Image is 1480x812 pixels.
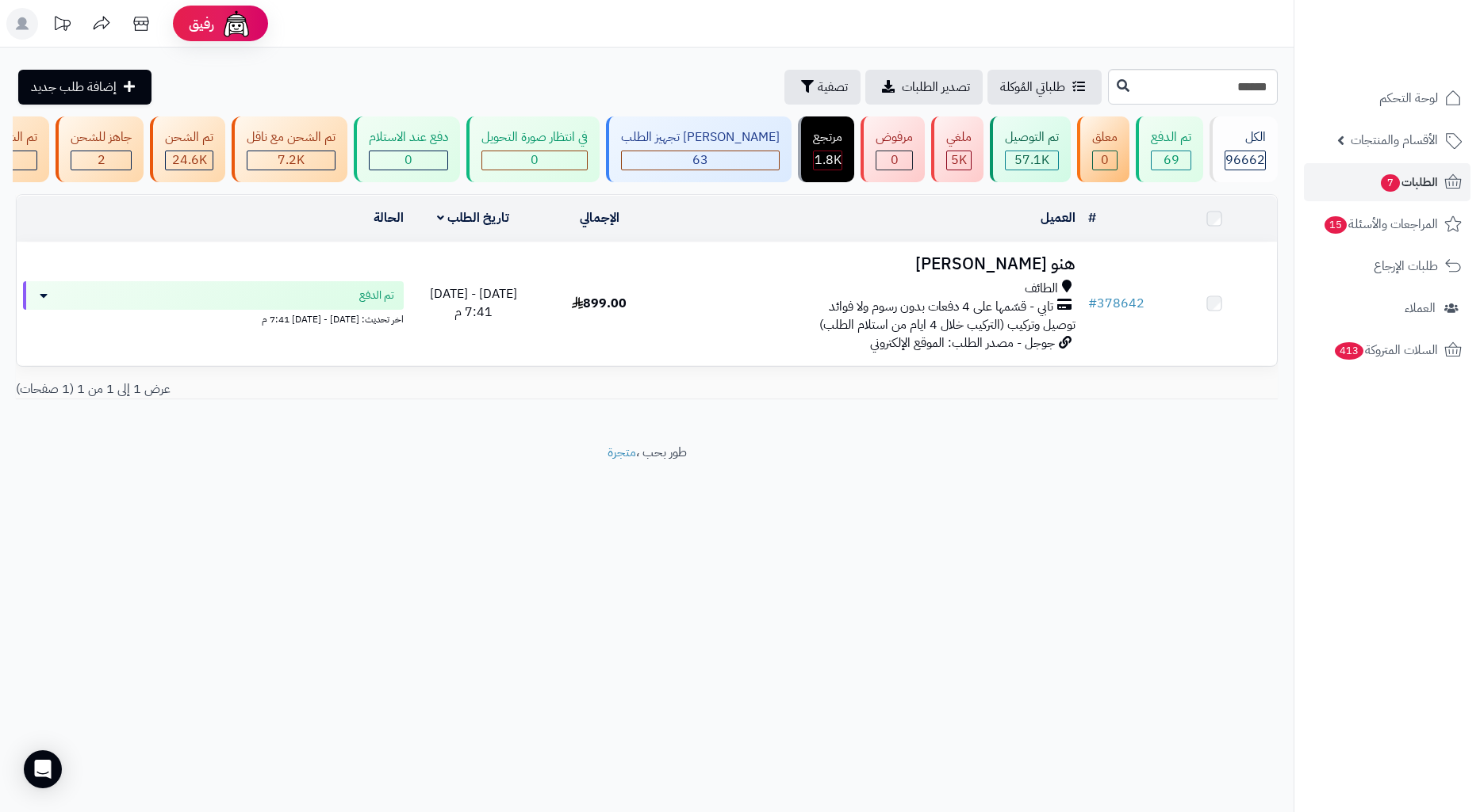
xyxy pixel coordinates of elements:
div: 0 [876,151,912,170]
img: logo-2.png [1372,12,1465,45]
span: 1.8K [815,151,842,170]
div: معلق [1092,128,1118,147]
div: 57060 [1006,151,1058,170]
div: 63 [622,151,779,170]
span: تصدير الطلبات [902,78,970,97]
span: 63 [692,151,708,170]
a: تم الشحن مع ناقل 7.2K [228,116,351,182]
a: الإجمالي [580,208,619,227]
div: Open Intercom Messenger [24,750,62,788]
div: [PERSON_NAME] تجهيز الطلب [621,128,780,147]
a: ملغي 5K [928,116,987,182]
span: 57.1K [1014,151,1049,170]
span: 24.6K [172,151,207,170]
span: الأقسام والمنتجات [1351,129,1438,151]
div: تم الشحن [165,128,213,147]
div: 0 [1093,151,1117,170]
a: في انتظار صورة التحويل 0 [463,116,603,182]
a: إضافة طلب جديد [18,70,151,105]
div: في انتظار صورة التحويل [481,128,588,147]
a: مرفوض 0 [857,116,928,182]
span: السلات المتروكة [1333,339,1438,361]
div: مرتجع [813,128,842,147]
a: متجرة [608,443,636,462]
span: الطائف [1025,280,1058,298]
span: تابي - قسّمها على 4 دفعات بدون رسوم ولا فوائد [829,298,1053,316]
div: دفع عند الاستلام [369,128,448,147]
a: معلق 0 [1074,116,1133,182]
span: إضافة طلب جديد [31,78,117,97]
a: دفع عند الاستلام 0 [351,116,463,182]
span: 0 [891,151,899,170]
a: الحالة [374,208,404,227]
span: 69 [1164,151,1179,170]
div: تم التوصيل [1005,128,1059,147]
span: 413 [1335,342,1364,360]
a: تم الدفع 69 [1133,116,1206,182]
div: اخر تحديث: [DATE] - [DATE] 7:41 م [23,310,404,326]
div: 4998 [947,151,971,170]
div: 0 [482,151,587,170]
a: العملاء [1304,289,1470,327]
div: 69 [1152,151,1191,170]
a: # [1088,208,1096,227]
div: تم الشحن مع ناقل [247,128,335,147]
a: طلباتي المُوكلة [987,70,1102,105]
span: [DATE] - [DATE] 7:41 م [430,284,517,322]
div: 0 [370,151,447,170]
a: مرتجع 1.8K [795,116,857,182]
a: تم الشحن 24.6K [147,116,228,182]
a: تم التوصيل 57.1K [987,116,1074,182]
div: 1847 [814,151,842,170]
span: تصفية [818,78,848,97]
span: 2 [98,151,105,170]
div: عرض 1 إلى 1 من 1 (1 صفحات) [4,380,647,398]
a: [PERSON_NAME] تجهيز الطلب 63 [603,116,795,182]
a: السلات المتروكة413 [1304,331,1470,369]
div: 2 [71,151,131,170]
a: الكل96662 [1206,116,1281,182]
span: # [1088,294,1097,313]
span: 5K [951,151,967,170]
span: 7.2K [278,151,305,170]
span: توصيل وتركيب (التركيب خلال 4 ايام من استلام الطلب) [819,315,1075,334]
span: 0 [1101,151,1109,170]
img: ai-face.png [220,8,252,40]
span: رفيق [189,14,214,33]
a: العميل [1041,208,1075,227]
div: 7222 [247,151,335,170]
button: تصفية [784,70,861,105]
h3: هنو [PERSON_NAME] [669,255,1075,273]
span: 0 [531,151,539,170]
a: المراجعات والأسئلة15 [1304,205,1470,243]
span: 899.00 [572,294,627,313]
span: جوجل - مصدر الطلب: الموقع الإلكتروني [870,334,1055,353]
span: طلباتي المُوكلة [1000,78,1065,97]
span: العملاء [1405,297,1436,319]
a: تاريخ الطلب [437,208,509,227]
span: الطلبات [1379,171,1438,193]
span: 15 [1325,216,1348,234]
span: تم الدفع [359,288,394,303]
div: الكل [1225,128,1266,147]
span: 7 [1381,174,1401,193]
a: طلبات الإرجاع [1304,247,1470,285]
a: جاهز للشحن 2 [52,116,147,182]
div: تم الدفع [1151,128,1191,147]
a: تحديثات المنصة [42,8,82,44]
span: طلبات الإرجاع [1374,255,1438,277]
div: ملغي [946,128,972,147]
span: 0 [405,151,412,170]
span: المراجعات والأسئلة [1323,213,1438,235]
div: جاهز للشحن [71,128,132,147]
a: لوحة التحكم [1304,79,1470,117]
a: #378642 [1088,294,1145,313]
span: 96662 [1225,151,1265,170]
span: لوحة التحكم [1379,87,1438,109]
div: مرفوض [876,128,913,147]
a: تصدير الطلبات [865,70,983,105]
a: الطلبات7 [1304,163,1470,201]
div: 24601 [166,151,213,170]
